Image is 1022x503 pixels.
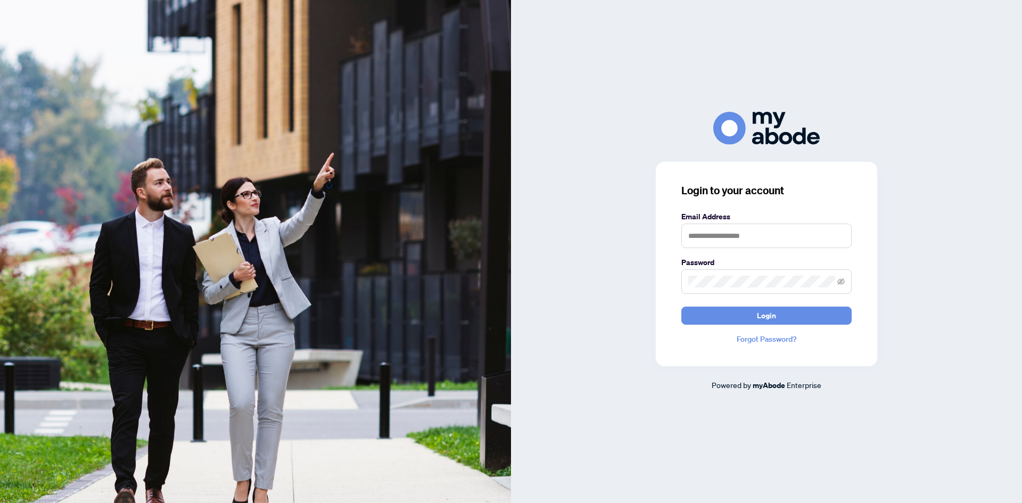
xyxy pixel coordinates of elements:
label: Password [681,257,852,268]
img: ma-logo [713,112,820,144]
a: myAbode [753,380,785,391]
h3: Login to your account [681,183,852,198]
button: Login [681,307,852,325]
span: Powered by [712,380,751,390]
label: Email Address [681,211,852,222]
span: Login [757,307,776,324]
span: Enterprise [787,380,821,390]
span: eye-invisible [837,278,845,285]
a: Forgot Password? [681,333,852,345]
